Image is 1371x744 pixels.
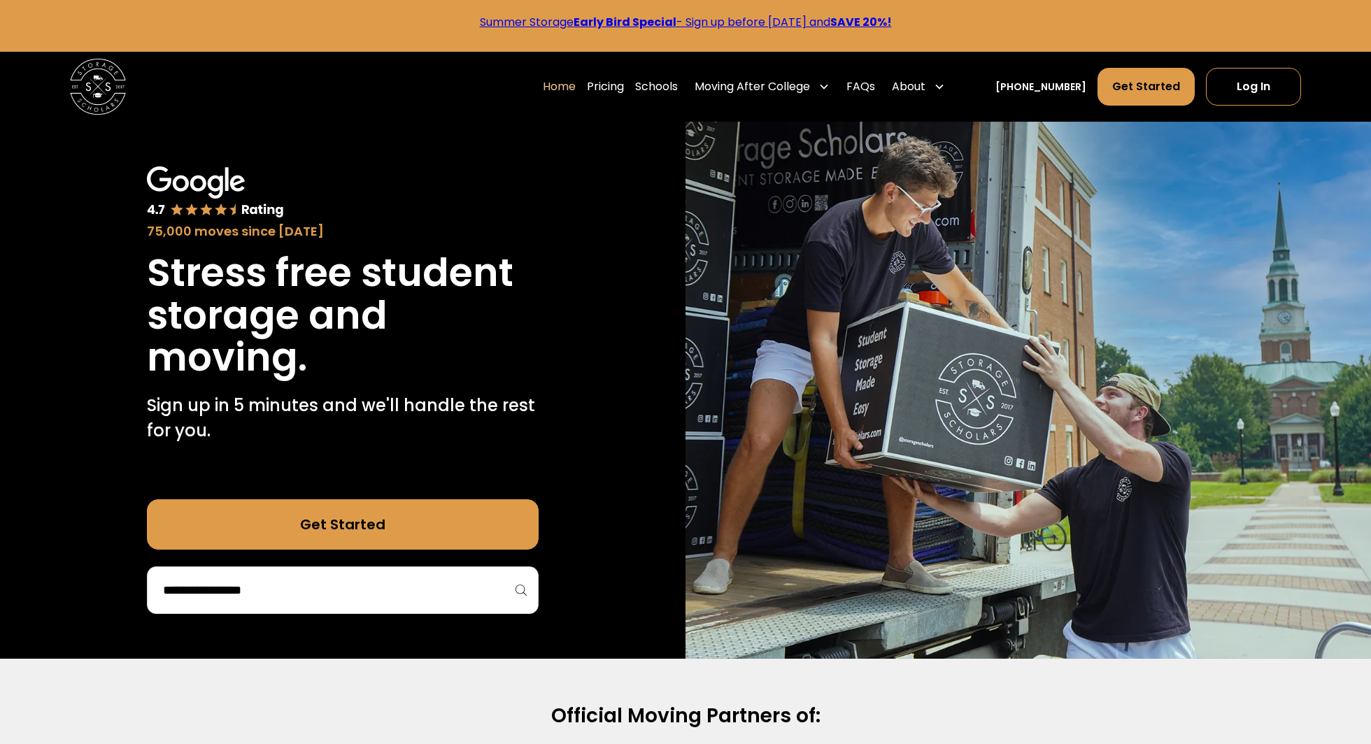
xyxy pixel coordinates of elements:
[147,222,539,241] div: 75,000 moves since [DATE]
[1097,68,1195,106] a: Get Started
[238,703,1133,729] h2: Official Moving Partners of:
[574,14,676,30] strong: Early Bird Special
[543,67,576,106] a: Home
[695,78,810,95] div: Moving After College
[70,59,126,115] img: Storage Scholars main logo
[480,14,892,30] a: Summer StorageEarly Bird Special- Sign up before [DATE] andSAVE 20%!
[886,67,951,106] div: About
[892,78,925,95] div: About
[147,393,539,443] p: Sign up in 5 minutes and we'll handle the rest for you.
[685,122,1371,659] img: Storage Scholars makes moving and storage easy.
[1206,68,1301,106] a: Log In
[689,67,835,106] div: Moving After College
[635,67,678,106] a: Schools
[70,59,126,115] a: home
[587,67,624,106] a: Pricing
[147,499,539,550] a: Get Started
[830,14,892,30] strong: SAVE 20%!
[147,166,284,219] img: Google 4.7 star rating
[995,80,1086,94] a: [PHONE_NUMBER]
[147,252,539,379] h1: Stress free student storage and moving.
[846,67,875,106] a: FAQs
